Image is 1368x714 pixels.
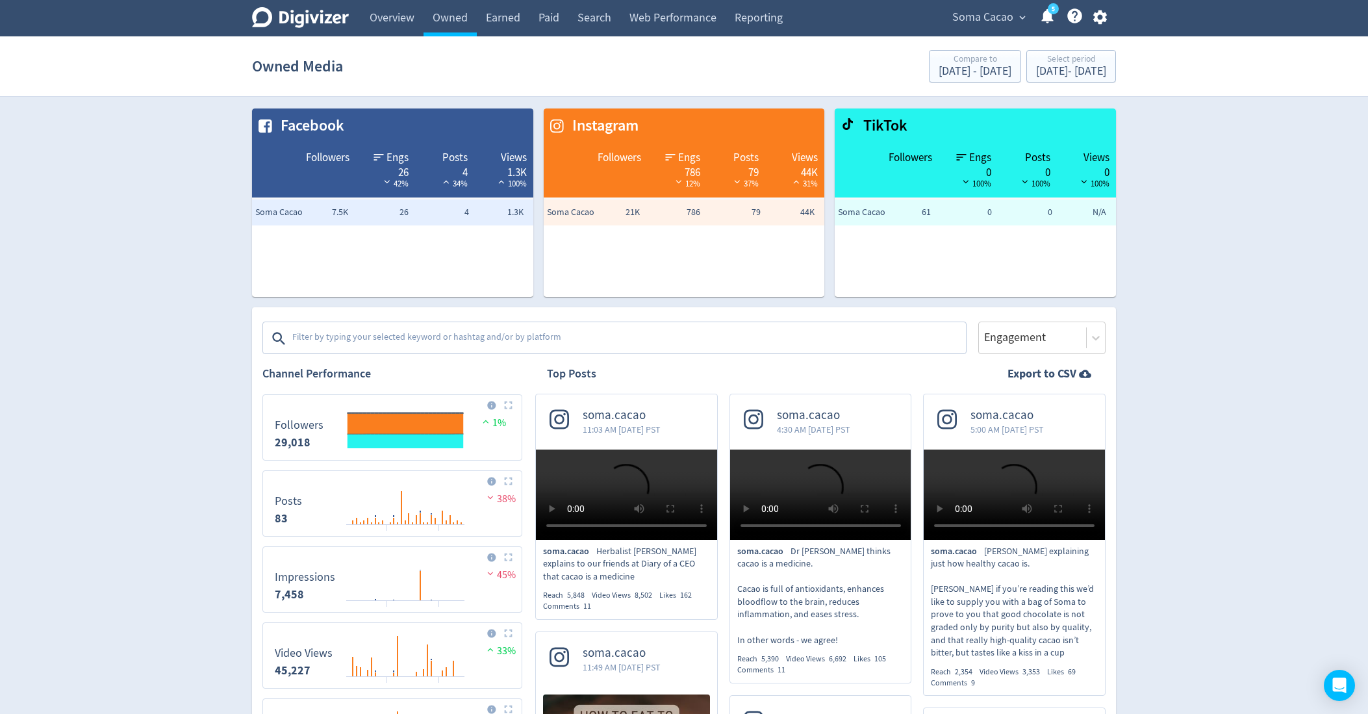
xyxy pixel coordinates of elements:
div: Select period [1036,55,1106,66]
text: 25/08 [431,529,448,539]
svg: Posts 83 [268,476,516,531]
span: Followers [598,150,641,166]
span: 34% [440,178,468,189]
img: positive-performance.svg [484,644,497,654]
img: positive-performance-white.svg [790,177,803,186]
table: customized table [544,108,825,297]
img: negative-performance-white.svg [381,177,394,186]
div: Open Intercom Messenger [1324,670,1355,701]
span: 9 [971,678,975,688]
img: positive-performance.svg [479,416,492,426]
span: Followers [889,150,932,166]
span: Soma Cacao [255,206,307,219]
span: 6,692 [829,654,846,664]
text: 5 [1052,5,1055,14]
a: soma.cacao11:03 AM [DATE] PSTsoma.cacaoHerbalist [PERSON_NAME] explains to our friends at Diary o... [536,394,717,612]
span: 31% [790,178,818,189]
span: 100% [1019,178,1050,189]
span: 45% [484,568,516,581]
div: 44K [772,165,818,175]
span: 100% [1078,178,1109,189]
div: [DATE] - [DATE] [1036,66,1106,77]
div: 4 [422,165,468,175]
img: positive-performance-white.svg [440,177,453,186]
span: Facebook [274,115,344,137]
span: Followers [306,150,349,166]
img: negative-performance.svg [484,568,497,578]
span: Views [792,150,818,166]
span: Soma Cacao [838,206,890,219]
dt: Posts [275,494,302,509]
span: soma.cacao [931,545,984,558]
img: negative-performance-white.svg [672,177,685,186]
span: 162 [680,590,692,600]
div: Comments [737,665,792,676]
div: 0 [1004,165,1050,175]
div: Likes [854,654,893,665]
span: 100% [959,178,991,189]
td: 26 [351,199,412,225]
img: negative-performance-black.svg [1019,177,1032,186]
span: soma.cacao [777,408,850,423]
div: Reach [737,654,786,665]
td: 0 [995,199,1056,225]
svg: Followers 0 [268,400,516,455]
span: 12% [672,178,700,189]
img: Placeholder [504,477,513,485]
strong: 7,458 [275,587,304,602]
td: 1.3K [472,199,533,225]
div: 26 [362,165,409,175]
img: Placeholder [504,553,513,561]
span: 5,390 [761,654,779,664]
img: negative-performance.svg [484,492,497,502]
span: soma.cacao [970,408,1044,423]
span: expand_more [1017,12,1028,23]
div: Video Views [786,654,854,665]
dt: Impressions [275,570,335,585]
td: 21K [583,199,643,225]
div: Compare to [939,55,1011,66]
td: 61 [874,199,934,225]
text: 25/08 [431,606,448,615]
img: negative-performance-black.svg [1078,177,1091,186]
text: 11/08 [379,682,395,691]
span: 11 [778,665,785,675]
td: 44K [764,199,824,225]
span: Instagram [566,115,639,137]
span: soma.cacao [583,408,661,423]
span: TikTok [857,115,907,137]
span: 100% [495,178,527,189]
div: Likes [1047,667,1083,678]
h2: Top Posts [547,366,596,382]
td: N/A [1056,199,1116,225]
span: 3,353 [1022,667,1040,677]
strong: 83 [275,511,288,526]
div: Comments [543,601,598,612]
h1: Owned Media [252,45,343,87]
strong: 45,227 [275,663,310,678]
span: 33% [484,644,516,657]
span: 69 [1068,667,1076,677]
span: soma.cacao [543,545,596,558]
span: 37% [731,178,759,189]
p: Dr [PERSON_NAME] thinks cacao is a medicine. Cacao is full of antioxidants, enhances bloodflow to... [737,545,904,647]
span: Views [1083,150,1109,166]
span: 11:49 AM [DATE] PST [583,661,661,674]
span: Engs [386,150,409,166]
div: Comments [931,678,982,689]
div: Reach [543,590,592,601]
span: soma.cacao [737,545,791,558]
span: Engs [969,150,991,166]
div: [DATE] - [DATE] [939,66,1011,77]
button: Compare to[DATE] - [DATE] [929,50,1021,83]
span: soma.cacao [583,646,661,661]
span: 38% [484,492,516,505]
a: 5 [1048,3,1059,14]
div: Video Views [980,667,1047,678]
span: 8,502 [635,590,652,600]
span: 42% [381,178,409,189]
td: 7.5K [291,199,351,225]
span: Posts [1025,150,1050,166]
td: 79 [703,199,764,225]
div: 79 [713,165,759,175]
